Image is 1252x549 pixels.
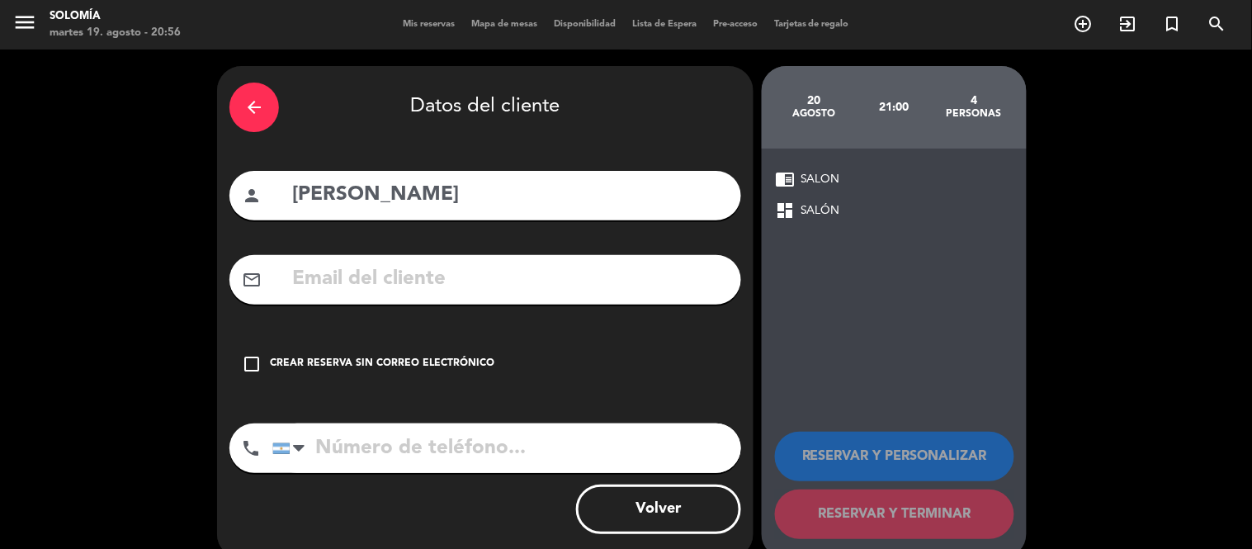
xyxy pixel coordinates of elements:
[272,424,741,473] input: Número de teléfono...
[1207,14,1227,34] i: search
[463,20,546,29] span: Mapa de mesas
[775,490,1014,539] button: RESERVAR Y TERMINAR
[576,485,741,534] button: Volver
[50,8,181,25] div: Solomía
[801,201,840,220] span: SALÓN
[705,20,766,29] span: Pre-acceso
[546,20,624,29] span: Disponibilidad
[242,270,262,290] i: mail_outline
[270,356,494,372] div: Crear reserva sin correo electrónico
[775,169,795,189] span: chrome_reader_mode
[50,25,181,41] div: martes 19. agosto - 20:56
[1118,14,1138,34] i: exit_to_app
[12,10,37,35] i: menu
[774,94,854,107] div: 20
[244,97,264,117] i: arrow_back
[775,201,795,220] span: dashboard
[774,107,854,121] div: agosto
[624,20,705,29] span: Lista de Espera
[1074,14,1094,34] i: add_circle_outline
[766,20,858,29] span: Tarjetas de regalo
[934,94,1014,107] div: 4
[241,438,261,458] i: phone
[12,10,37,40] button: menu
[1163,14,1183,34] i: turned_in_not
[242,186,262,206] i: person
[291,263,729,296] input: Email del cliente
[242,354,262,374] i: check_box_outline_blank
[291,178,729,212] input: Nombre del cliente
[273,424,311,472] div: Argentina: +54
[801,170,840,189] span: SALON
[934,107,1014,121] div: personas
[775,432,1014,481] button: RESERVAR Y PERSONALIZAR
[854,78,934,136] div: 21:00
[394,20,463,29] span: Mis reservas
[229,78,741,136] div: Datos del cliente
